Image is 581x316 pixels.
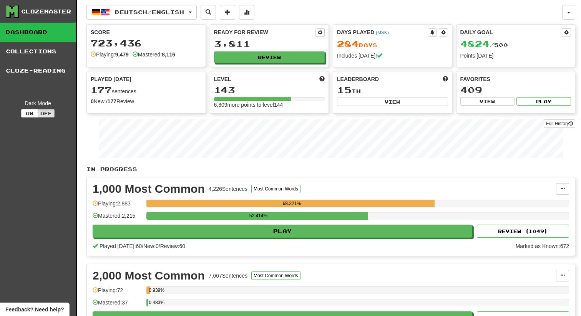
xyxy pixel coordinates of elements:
div: Playing: 2,883 [93,200,143,212]
div: Daily Goal [460,28,562,37]
div: Mastered: 2,215 [93,212,143,225]
span: Open feedback widget [5,306,64,313]
span: New: 0 [143,243,159,249]
strong: 177 [108,98,116,104]
span: Deutsch / English [115,9,184,15]
span: This week in points, UTC [443,75,448,83]
div: 6,809 more points to level 144 [214,101,325,109]
div: 723,436 [91,38,202,48]
div: Includes [DATE]! [337,52,448,60]
div: 7,667 Sentences [209,272,247,280]
div: 2,000 Most Common [93,270,205,281]
div: Days Played [337,28,428,36]
p: In Progress [86,165,575,173]
div: Mastered: 37 [93,299,143,311]
a: Full History [544,119,575,128]
button: Most Common Words [251,185,300,193]
div: sentences [91,85,202,95]
button: Review [214,51,325,63]
a: (MSK) [376,30,389,35]
button: Off [38,109,55,117]
div: 52.414% [149,212,368,220]
div: Clozemaster [21,8,71,15]
div: Day s [337,39,448,49]
div: 4,226 Sentences [209,185,247,193]
span: Leaderboard [337,75,379,83]
div: Marked as Known: 672 [516,242,569,250]
div: 0.939% [149,286,150,294]
div: Favorites [460,75,571,83]
span: Played [DATE] [91,75,131,83]
span: 177 [91,84,112,95]
span: 4824 [460,38,490,49]
strong: 9,479 [115,51,129,58]
button: On [21,109,38,117]
button: Deutsch/English [86,5,197,20]
div: 1,000 Most Common [93,183,205,195]
div: 3,811 [214,39,325,49]
div: th [337,85,448,95]
button: Play [516,97,571,106]
div: Dark Mode [6,99,70,107]
div: Points [DATE] [460,52,571,60]
div: 143 [214,85,325,95]
button: View [460,97,515,106]
div: Mastered: [133,51,175,58]
button: Most Common Words [251,271,300,280]
div: Ready for Review [214,28,316,36]
span: / [159,243,160,249]
button: View [337,98,448,106]
button: Play [93,225,472,238]
button: Review (1049) [477,225,569,238]
span: Score more points to level up [319,75,325,83]
div: Playing: 72 [93,286,143,299]
button: Add sentence to collection [220,5,235,20]
span: Review: 60 [160,243,185,249]
span: 15 [337,84,352,95]
button: More stats [239,5,254,20]
strong: 0 [91,98,94,104]
button: Search sentences [201,5,216,20]
span: Played [DATE]: 60 [100,243,142,249]
div: Playing: [91,51,129,58]
div: 409 [460,85,571,95]
span: / [142,243,143,249]
span: Level [214,75,231,83]
span: / 500 [460,42,508,48]
div: Score [91,28,202,36]
strong: 8,116 [162,51,175,58]
div: 68.221% [149,200,435,207]
div: New / Review [91,98,202,105]
span: 284 [337,38,359,49]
